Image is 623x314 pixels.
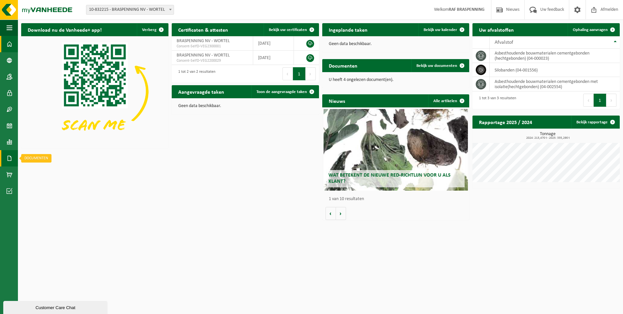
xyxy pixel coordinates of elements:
[172,85,231,98] h2: Aangevraagde taken
[571,116,619,129] a: Bekijk rapportage
[476,136,620,140] span: 2024: 213,470 t - 2025: 335,290 t
[411,59,469,72] a: Bekijk uw documenten
[329,197,466,201] p: 1 van 10 resultaten
[178,104,312,108] p: Geen data beschikbaar.
[428,94,469,107] a: Alle artikelen
[472,116,539,128] h2: Rapportage 2025 / 2024
[594,94,606,107] button: 1
[322,23,374,36] h2: Ingeplande taken
[175,67,215,81] div: 1 tot 2 van 2 resultaten
[418,23,469,36] a: Bekijk uw kalender
[336,207,346,220] button: Volgende
[476,132,620,140] h3: Tonnage
[573,28,608,32] span: Ophaling aanvragen
[264,23,318,36] a: Bekijk uw certificaten
[495,40,513,45] span: Afvalstof
[86,5,174,15] span: 10-832215 - BRASPENNING NV - WORTEL
[137,23,168,36] button: Verberg
[424,28,457,32] span: Bekijk uw kalender
[142,28,156,32] span: Verberg
[251,85,318,98] a: Toon de aangevraagde taken
[324,109,468,191] a: Wat betekent de nieuwe RED-richtlijn voor u als klant?
[329,42,463,46] p: Geen data beschikbaar.
[583,94,594,107] button: Previous
[253,51,294,65] td: [DATE]
[490,63,620,77] td: silobanden (04-001556)
[328,173,451,184] span: Wat betekent de nieuwe RED-richtlijn voor u als klant?
[3,300,109,314] iframe: chat widget
[490,77,620,91] td: asbesthoudende bouwmaterialen cementgebonden met isolatie(hechtgebonden) (04-002554)
[606,94,616,107] button: Next
[293,67,306,80] button: 1
[21,36,168,147] img: Download de VHEPlus App
[329,78,463,82] p: U heeft 4 ongelezen document(en).
[172,23,235,36] h2: Certificaten & attesten
[86,5,174,14] span: 10-832215 - BRASPENNING NV - WORTEL
[177,44,248,49] span: Consent-SelfD-VEG2300001
[269,28,307,32] span: Bekijk uw certificaten
[177,53,230,58] span: BRASPENNING NV - WORTEL
[322,59,364,72] h2: Documenten
[416,64,457,68] span: Bekijk uw documenten
[568,23,619,36] a: Ophaling aanvragen
[322,94,352,107] h2: Nieuws
[490,49,620,63] td: asbesthoudende bouwmaterialen cementgebonden (hechtgebonden) (04-000023)
[306,67,316,80] button: Next
[177,58,248,63] span: Consent-SelfD-VEG2200029
[21,23,108,36] h2: Download nu de Vanheede+ app!
[256,90,307,94] span: Toon de aangevraagde taken
[253,36,294,51] td: [DATE]
[283,67,293,80] button: Previous
[177,39,230,43] span: BRASPENNING NV - WORTEL
[472,23,520,36] h2: Uw afvalstoffen
[326,207,336,220] button: Vorige
[449,7,485,12] strong: RAF BRASPENNING
[476,93,516,107] div: 1 tot 3 van 3 resultaten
